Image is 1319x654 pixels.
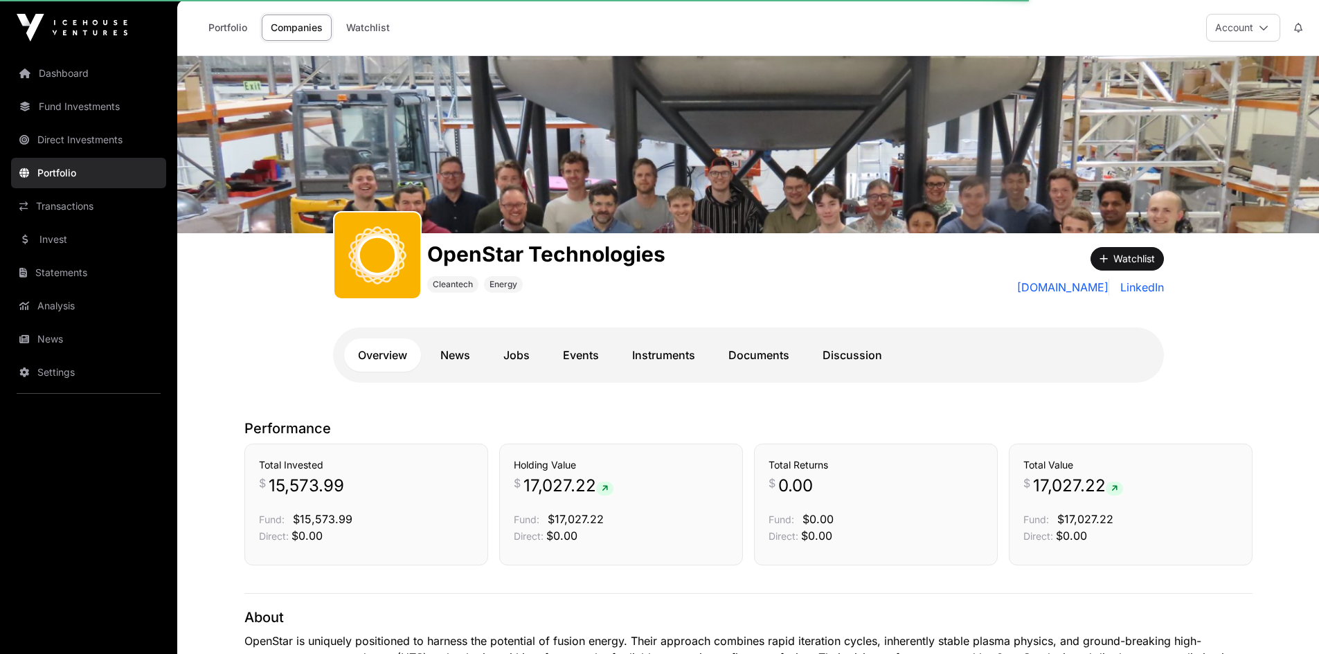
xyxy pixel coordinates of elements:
a: Instruments [618,338,709,372]
h1: OpenStar Technologies [427,242,665,266]
a: Analysis [11,291,166,321]
span: $15,573.99 [293,512,352,526]
a: Watchlist [337,15,399,41]
img: OpenStar Technologies [177,56,1319,233]
h3: Total Returns [769,458,983,472]
span: 17,027.22 [1033,475,1123,497]
button: Watchlist [1091,247,1164,271]
nav: Tabs [344,338,1153,372]
span: Fund: [769,514,794,525]
a: Fund Investments [11,91,166,122]
span: $0.00 [802,512,834,526]
span: $0.00 [291,529,323,543]
span: Direct: [769,530,798,542]
a: Companies [262,15,332,41]
span: 17,027.22 [523,475,613,497]
span: $ [514,475,521,491]
span: Fund: [514,514,539,525]
span: $ [259,475,266,491]
h3: Total Value [1023,458,1238,472]
iframe: Chat Widget [1250,588,1319,654]
img: OpenStar.svg [340,218,415,293]
a: Statements [11,257,166,288]
span: 15,573.99 [269,475,344,497]
a: Dashboard [11,58,166,89]
span: Direct: [514,530,544,542]
a: Settings [11,357,166,388]
a: Transactions [11,191,166,221]
span: $ [769,475,775,491]
span: Cleantech [433,279,473,290]
img: Icehouse Ventures Logo [17,14,127,42]
a: Portfolio [11,158,166,188]
span: $0.00 [801,529,832,543]
a: Portfolio [199,15,256,41]
span: Direct: [1023,530,1053,542]
a: LinkedIn [1115,279,1164,296]
a: News [11,324,166,354]
a: News [427,338,484,372]
span: Direct: [259,530,289,542]
a: Invest [11,224,166,255]
span: Fund: [1023,514,1049,525]
p: About [244,608,1253,627]
a: [DOMAIN_NAME] [1017,279,1109,296]
span: $17,027.22 [1057,512,1113,526]
button: Account [1206,14,1280,42]
h3: Holding Value [514,458,728,472]
a: Events [549,338,613,372]
a: Documents [715,338,803,372]
span: $17,027.22 [548,512,604,526]
h3: Total Invested [259,458,474,472]
a: Direct Investments [11,125,166,155]
span: 0.00 [778,475,813,497]
span: Energy [490,279,517,290]
span: $0.00 [546,529,577,543]
span: $ [1023,475,1030,491]
span: $0.00 [1056,529,1087,543]
a: Discussion [809,338,896,372]
span: Fund: [259,514,285,525]
a: Overview [344,338,421,372]
p: Performance [244,419,1253,438]
a: Jobs [490,338,544,372]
